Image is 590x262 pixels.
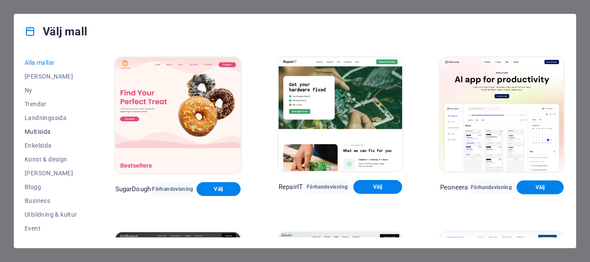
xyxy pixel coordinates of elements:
[25,59,77,66] span: Alla mallar
[25,56,77,69] button: Alla mallar
[25,194,77,208] button: Business
[25,111,77,125] button: Landningssida
[25,87,77,94] span: Ny
[25,73,77,80] span: [PERSON_NAME]
[310,183,345,190] span: Förhandsvisning
[25,83,77,97] button: Ny
[475,184,508,191] span: Förhandsvisning
[25,221,77,235] button: Event
[25,25,87,38] h4: Välj mall
[25,180,77,194] button: Blogg
[353,180,402,194] button: Välj
[25,156,77,163] span: Konst & design
[25,114,77,121] span: Landningssida
[279,183,303,191] p: RepairIT
[25,97,77,111] button: Trendar
[25,211,77,218] span: Utbildning & kultur
[468,180,515,194] button: Förhandsvisning
[25,128,77,135] span: Multisida
[25,235,77,249] button: Gastronomi
[25,197,77,204] span: Business
[25,170,77,177] span: [PERSON_NAME]
[115,185,151,193] p: SugarDough
[197,182,241,196] button: Välj
[25,225,77,232] span: Event
[25,101,77,107] span: Trendar
[279,57,402,171] img: RepairIT
[360,183,395,190] span: Välj
[25,152,77,166] button: Konst & design
[523,184,557,191] span: Välj
[25,142,77,149] span: Enkelsida
[303,180,352,194] button: Förhandsvisning
[115,57,241,173] img: SugarDough
[25,183,77,190] span: Blogg
[517,180,564,194] button: Välj
[151,182,195,196] button: Förhandsvisning
[25,139,77,152] button: Enkelsida
[158,186,188,193] span: Förhandsvisning
[25,166,77,180] button: [PERSON_NAME]
[203,186,234,193] span: Välj
[25,125,77,139] button: Multisida
[25,208,77,221] button: Utbildning & kultur
[440,57,564,171] img: Peoneera
[25,69,77,83] button: [PERSON_NAME]
[440,183,468,192] p: Peoneera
